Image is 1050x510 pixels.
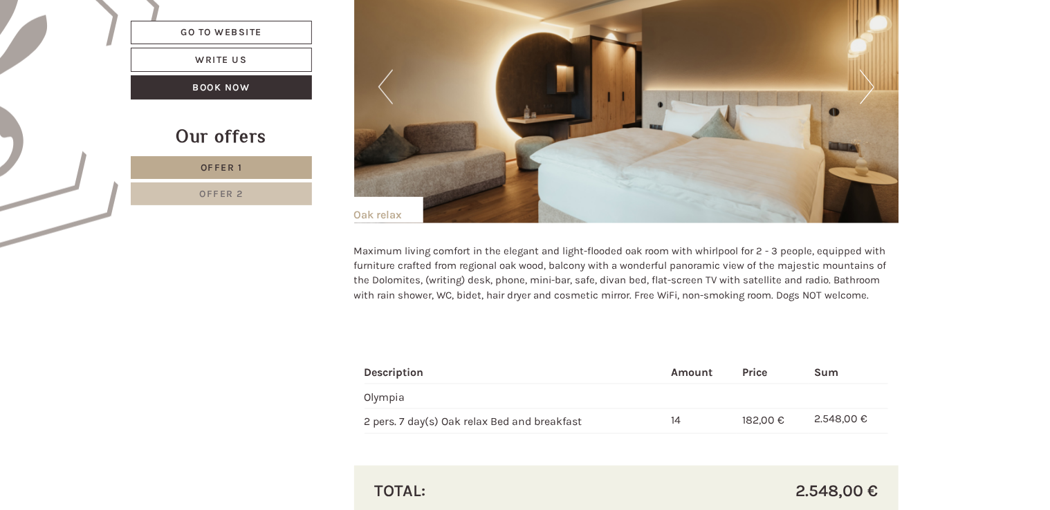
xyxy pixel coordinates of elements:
p: Maximum living comfort in the elegant and light-flooded oak room with whirlpool for 2 - 3 people,... [354,244,899,303]
button: Send [471,364,544,388]
div: Hotel B&B Feldmessner [21,40,160,51]
a: Book now [131,75,312,100]
td: Olympia [365,384,666,409]
span: Offer 1 [201,162,243,173]
small: 17:19 [21,67,160,77]
span: 2.548,00 € [795,480,878,503]
div: Our offers [131,124,312,149]
th: Price [737,362,809,384]
span: 182,00 € [742,414,784,427]
button: Next [860,70,874,104]
th: Amount [666,362,737,384]
div: Oak relax [354,197,423,223]
div: Hello, how can we help you? [10,37,167,79]
th: Description [365,362,666,384]
td: 14 [666,409,737,434]
button: Previous [378,70,393,104]
td: 2 pers. 7 day(s) Oak relax Bed and breakfast [365,409,666,434]
a: Write us [131,48,312,72]
th: Sum [809,362,888,384]
td: 2.548,00 € [809,409,888,434]
div: [DATE] [248,10,296,34]
div: Total: [365,480,627,503]
a: Go to website [131,21,312,44]
span: Offer 2 [199,188,243,200]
